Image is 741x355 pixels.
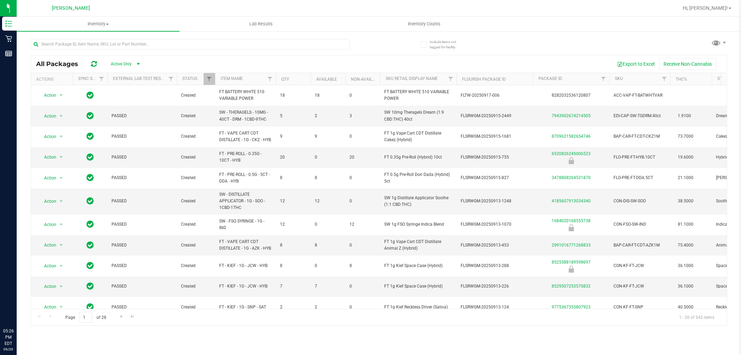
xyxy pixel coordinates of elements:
[181,221,211,228] span: Created
[552,113,591,118] a: 7943902674214505
[280,198,306,204] span: 12
[717,76,732,81] a: Strain
[219,89,272,102] span: FT BATTERY WHITE 510 VARIABLE POWER
[204,73,215,85] a: Filter
[57,240,66,250] span: select
[219,151,272,164] span: FT - PRE-ROLL - 0.35G - 10CT - HYB
[683,5,728,11] span: Hi, [PERSON_NAME]!
[57,132,66,142] span: select
[461,154,529,161] span: FLSRWGM-20250915-755
[87,111,94,121] span: In Sync
[384,283,452,290] span: FT 1g Kief Space Case (Hybrid)
[57,173,66,183] span: select
[52,5,90,11] span: [PERSON_NAME]
[181,242,211,249] span: Created
[181,304,211,310] span: Created
[38,240,57,250] span: Action
[552,175,591,180] a: 3478808264531870
[349,92,376,99] span: 0
[552,284,591,289] a: 8529507253570832
[87,281,94,291] span: In Sync
[315,113,341,119] span: 2
[112,113,173,119] span: PASSED
[384,130,452,143] span: FT 1g Vape Cart CDT Distillate Cakez (Hybrid)
[349,242,376,249] span: 0
[38,111,57,121] span: Action
[181,263,211,269] span: Created
[38,132,57,142] span: Action
[386,76,438,81] a: Sku Retail Display Name
[614,113,666,119] span: EDI-CAP-SW-TGDRM.40ct
[532,157,610,164] div: Newly Received
[87,90,94,100] span: In Sync
[614,221,666,228] span: CON-FSO-SW-IND
[614,283,666,290] span: CON-KF-FT-JCW
[87,302,94,312] span: In Sync
[112,221,173,228] span: PASSED
[674,302,697,312] span: 40.5000
[614,154,666,161] span: FLO-PRE-FT-HYB.10CT
[180,17,343,31] a: Lab Results
[181,175,211,181] span: Created
[87,196,94,206] span: In Sync
[80,312,92,323] input: 1
[315,283,341,290] span: 7
[676,77,687,82] a: THC%
[674,111,694,121] span: 1.9100
[5,35,12,42] inline-svg: Retail
[38,220,57,229] span: Action
[351,77,382,82] a: Non-Available
[181,113,211,119] span: Created
[240,21,282,27] span: Lab Results
[181,133,211,140] span: Created
[219,130,272,143] span: FT - VAPE CART CDT DISTILLATE - 1G - CKZ - HYB
[315,221,341,228] span: 0
[127,312,138,321] a: Go to the last page
[315,198,341,204] span: 12
[36,77,70,82] div: Actions
[315,263,341,269] span: 0
[674,312,720,322] span: 1 - 20 of 543 items
[349,221,376,228] span: 12
[57,111,66,121] span: select
[116,312,126,321] a: Go to the next page
[445,73,456,85] a: Filter
[112,304,173,310] span: PASSED
[462,77,506,82] a: Flourish Package ID
[552,218,591,223] a: 1684020168555738
[219,304,272,310] span: FT - KIEF - 1G - SNP - SAT
[349,133,376,140] span: 0
[3,328,14,347] p: 05:26 PM EDT
[38,261,57,271] span: Action
[165,73,177,85] a: Filter
[674,261,697,271] span: 36.1000
[264,73,276,85] a: Filter
[552,199,591,203] a: 4185607913034340
[598,73,609,85] a: Filter
[615,76,623,81] a: SKU
[219,218,272,231] span: SW - FSO SYRINGE - 1G - IND
[87,152,94,162] span: In Sync
[280,242,306,249] span: 8
[552,305,591,309] a: 9775367355807923
[113,76,167,81] a: External Lab Test Result
[614,304,666,310] span: CON-KF-FT-SNP
[384,195,452,208] span: SW 1g Distillate Applicator Soothe (1:1 CBD:THC)
[461,304,529,310] span: FLSRWGM-20250913-124
[461,113,529,119] span: FLSRWGM-20250915-2449
[315,92,341,99] span: 18
[57,282,66,291] span: select
[219,109,272,122] span: SW - THERAGELS - 10MG - 40CT - DRM - 1CBD-9THC
[280,133,306,140] span: 9
[532,224,610,231] div: Newly Received
[349,154,376,161] span: 20
[674,196,697,206] span: 38.5000
[219,239,272,252] span: FT - VAPE CART CDT DISTILLATE - 1G - AZK - HYB
[532,92,610,99] div: 8282032536120807
[57,90,66,100] span: select
[461,242,529,249] span: FLSRWGM-20250913-453
[78,76,105,81] a: Sync Status
[221,76,243,81] a: Item Name
[59,312,112,323] span: Page of 28
[38,90,57,100] span: Action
